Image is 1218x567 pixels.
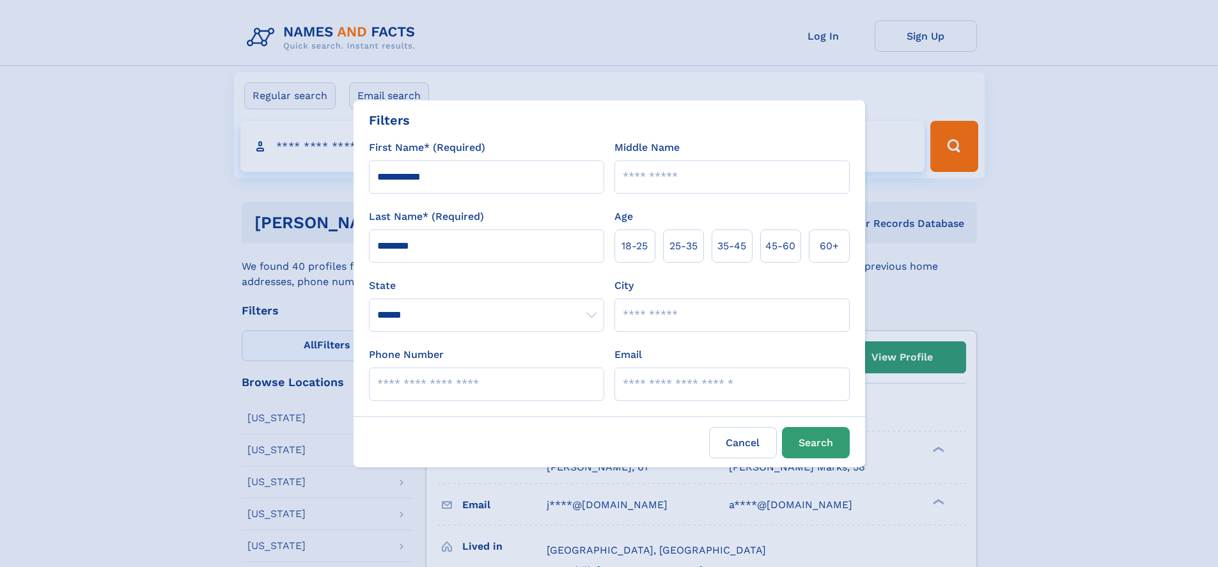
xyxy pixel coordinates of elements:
[709,427,777,458] label: Cancel
[717,238,746,254] span: 35‑45
[614,209,633,224] label: Age
[782,427,850,458] button: Search
[621,238,648,254] span: 18‑25
[614,347,642,362] label: Email
[614,140,680,155] label: Middle Name
[369,278,604,293] label: State
[614,278,634,293] label: City
[369,209,484,224] label: Last Name* (Required)
[369,347,444,362] label: Phone Number
[765,238,795,254] span: 45‑60
[369,111,410,130] div: Filters
[820,238,839,254] span: 60+
[369,140,485,155] label: First Name* (Required)
[669,238,698,254] span: 25‑35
